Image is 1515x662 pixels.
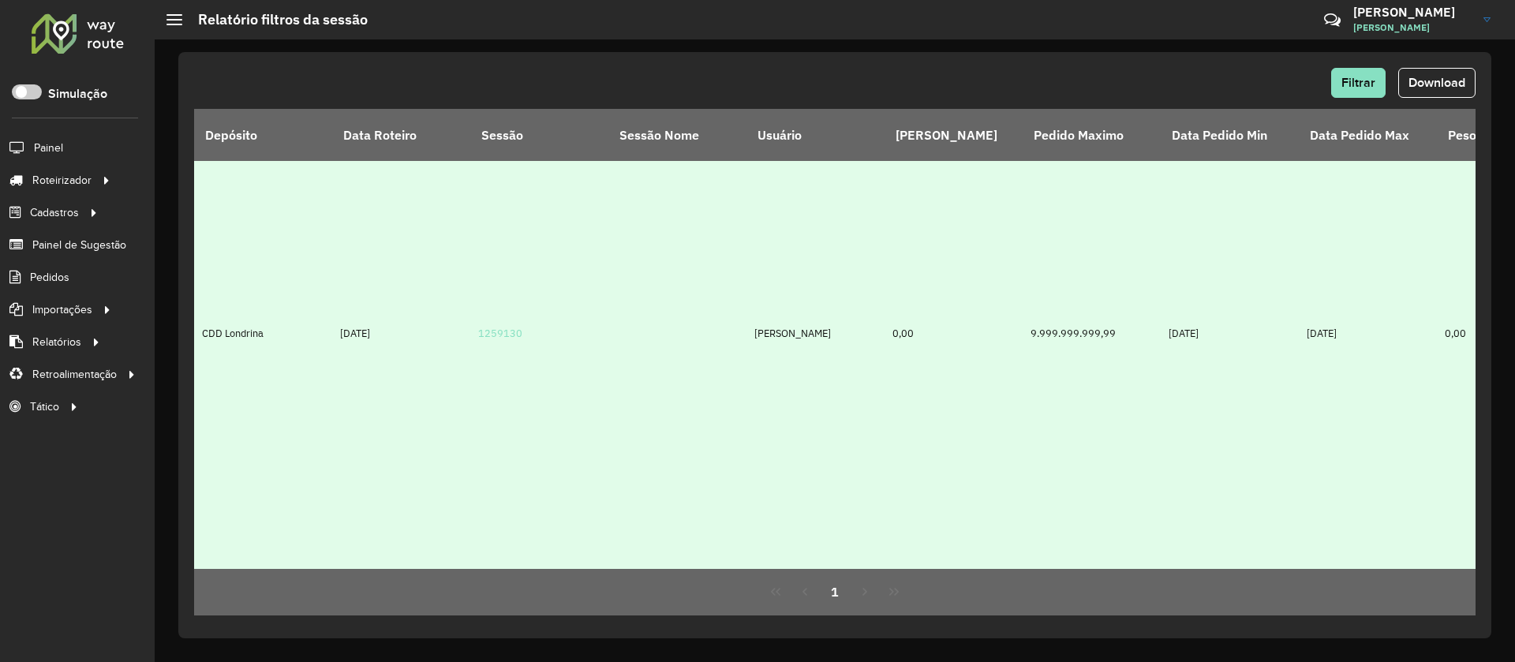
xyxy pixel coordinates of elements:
[478,327,522,340] a: 1259130
[1353,5,1472,20] h3: [PERSON_NAME]
[1408,76,1465,89] span: Download
[32,334,81,350] span: Relatórios
[194,109,332,161] th: Depósito
[1161,109,1299,161] th: Data Pedido Min
[1398,68,1476,98] button: Download
[182,11,368,28] h2: Relatório filtros da sessão
[1341,76,1375,89] span: Filtrar
[1353,21,1472,35] span: [PERSON_NAME]
[30,204,79,221] span: Cadastros
[48,84,107,103] label: Simulação
[332,109,470,161] th: Data Roteiro
[32,172,92,189] span: Roteirizador
[32,237,126,253] span: Painel de Sugestão
[30,398,59,415] span: Tático
[885,109,1023,161] th: [PERSON_NAME]
[470,109,608,161] th: Sessão
[34,140,63,156] span: Painel
[32,301,92,318] span: Importações
[32,366,117,383] span: Retroalimentação
[1299,109,1437,161] th: Data Pedido Max
[746,109,885,161] th: Usuário
[1023,109,1161,161] th: Pedido Maximo
[1331,68,1386,98] button: Filtrar
[820,577,850,607] button: 1
[1315,3,1349,37] a: Contato Rápido
[30,269,69,286] span: Pedidos
[608,109,746,161] th: Sessão Nome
